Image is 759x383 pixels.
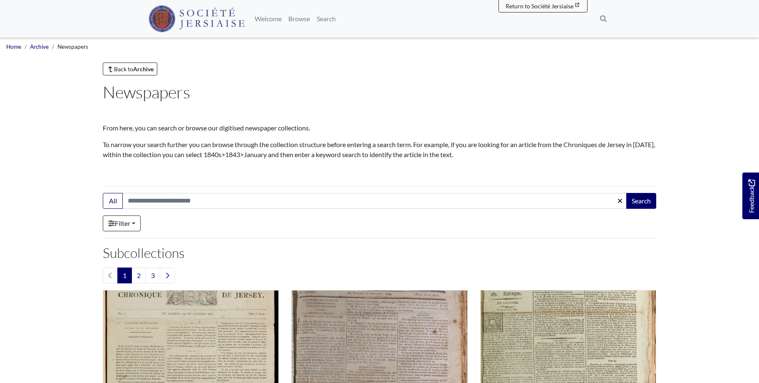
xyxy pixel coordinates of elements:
[103,215,141,231] a: Filter
[251,10,285,27] a: Welcome
[103,63,157,75] a: Back toArchive
[57,43,88,50] span: Newspapers
[313,10,339,27] a: Search
[103,140,656,160] p: To narrow your search further you can browse through the collection structure before entering a s...
[626,193,656,209] button: Search
[103,268,656,283] nav: pagination
[103,268,118,283] li: Previous page
[149,3,245,34] a: Société Jersiaise logo
[742,173,759,219] a: Would you like to provide feedback?
[149,5,245,32] img: Société Jersiaise
[146,268,160,283] a: Goto page 3
[30,43,49,50] a: Archive
[131,268,146,283] a: Goto page 2
[117,268,132,283] span: Goto page 1
[103,82,656,102] h1: Newspapers
[160,268,175,283] a: Next page
[506,3,573,10] span: Return to Société Jersiaise
[747,179,757,213] span: Feedback
[6,43,21,50] a: Home
[103,245,656,261] h2: Subcollections
[103,123,656,133] p: From here, you can search or browse our digitised newspaper collections.
[103,193,123,209] button: All
[122,193,627,209] input: Search this collection...
[133,65,154,73] strong: Archive
[285,10,313,27] a: Browse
